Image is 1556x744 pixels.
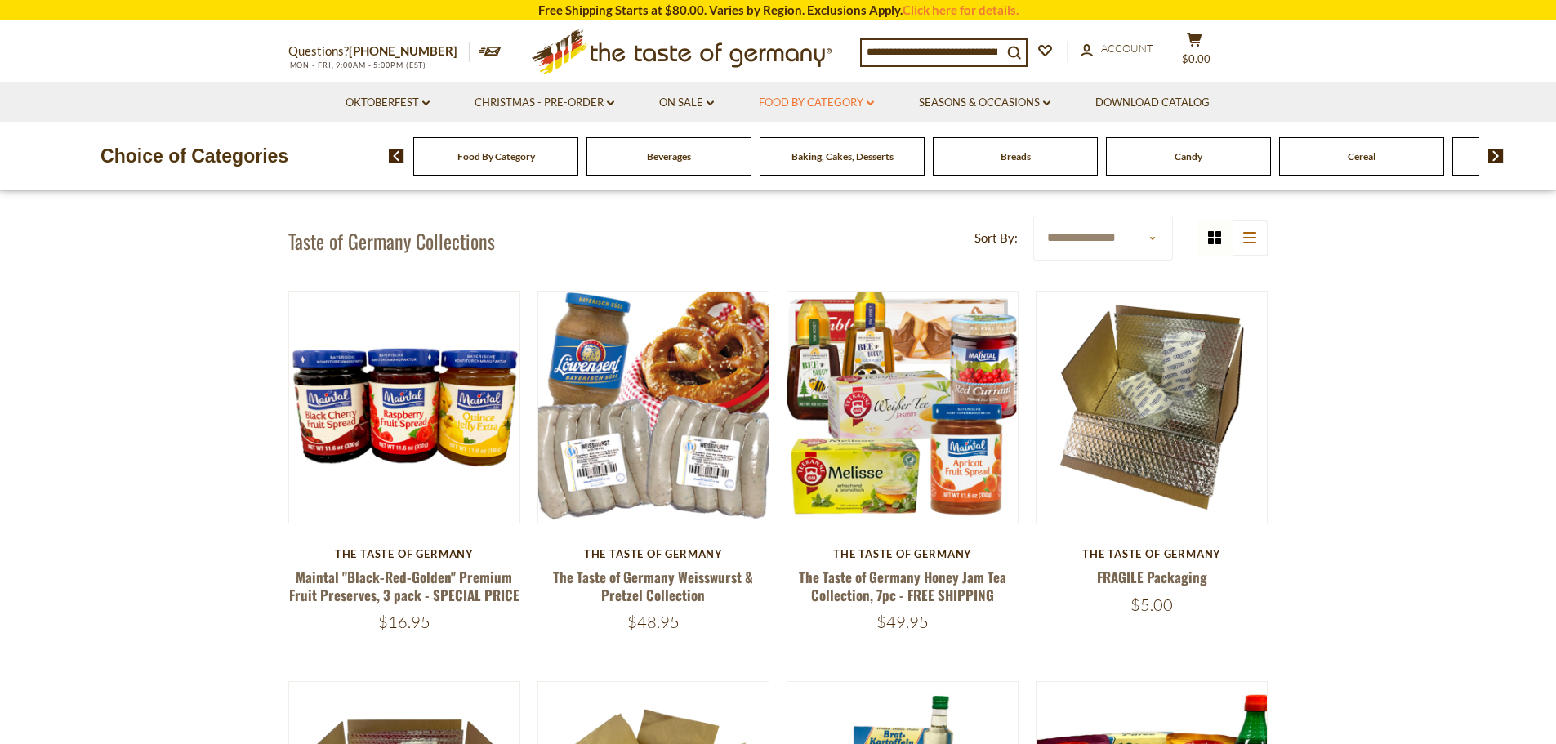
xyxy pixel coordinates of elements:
[876,612,929,632] span: $49.95
[288,547,521,560] div: The Taste of Germany
[1175,150,1202,163] a: Candy
[1130,595,1173,615] span: $5.00
[919,94,1050,112] a: Seasons & Occasions
[288,229,495,253] h1: Taste of Germany Collections
[1081,40,1153,58] a: Account
[1097,567,1207,587] a: FRAGILE Packaging
[289,567,519,604] a: Maintal "Black-Red-Golden" Premium Fruit Preserves, 3 pack - SPECIAL PRICE
[389,149,404,163] img: previous arrow
[799,567,1006,604] a: The Taste of Germany Honey Jam Tea Collection, 7pc - FREE SHIPPING
[1001,150,1031,163] a: Breads
[349,43,457,58] a: [PHONE_NUMBER]
[659,94,714,112] a: On Sale
[627,612,680,632] span: $48.95
[1101,42,1153,55] span: Account
[288,60,427,69] span: MON - FRI, 9:00AM - 5:00PM (EST)
[791,150,894,163] a: Baking, Cakes, Desserts
[553,567,753,604] a: The Taste of Germany Weisswurst & Pretzel Collection
[537,547,770,560] div: The Taste of Germany
[288,41,470,62] p: Questions?
[1348,150,1375,163] a: Cereal
[759,94,874,112] a: Food By Category
[974,228,1018,248] label: Sort By:
[1488,149,1504,163] img: next arrow
[1170,32,1219,73] button: $0.00
[1036,547,1268,560] div: The Taste of Germany
[1037,292,1268,523] img: FRAGILE Packaging
[378,612,430,632] span: $16.95
[289,292,520,523] img: Maintal "Black-Red-Golden" Premium Fruit Preserves, 3 pack - SPECIAL PRICE
[903,2,1019,17] a: Click here for details.
[538,292,769,523] img: The Taste of Germany Weisswurst & Pretzel Collection
[475,94,614,112] a: Christmas - PRE-ORDER
[457,150,535,163] a: Food By Category
[787,547,1019,560] div: The Taste of Germany
[1095,94,1210,112] a: Download Catalog
[346,94,430,112] a: Oktoberfest
[647,150,691,163] a: Beverages
[1182,52,1210,65] span: $0.00
[787,292,1019,523] img: The Taste of Germany Honey Jam Tea Collection, 7pc - FREE SHIPPING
